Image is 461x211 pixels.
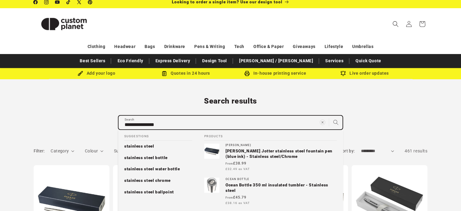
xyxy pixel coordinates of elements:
summary: Colour (0 selected) [85,148,103,154]
a: Lifestyle [325,41,343,52]
p: [PERSON_NAME] Jotter stainless steel fountain pen (blue ink) - Stainless steel/Chrome [225,148,337,159]
h1: Search results [34,96,428,106]
strong: £38.99 [225,161,246,165]
h2: Products [204,130,337,141]
h2: Filter: [34,148,45,154]
a: Services [322,56,346,66]
div: Quotes in 24 hours [141,70,231,77]
a: Pens & Writing [194,41,225,52]
span: From [225,196,233,199]
div: Live order updates [320,70,409,77]
span: Category [51,148,69,153]
a: Office & Paper [253,41,284,52]
img: Brush Icon [78,71,83,76]
a: Quick Quote [352,56,384,66]
a: [PERSON_NAME] / [PERSON_NAME] [236,56,316,66]
img: Order Updates Icon [162,71,167,76]
div: In-house printing service [231,70,320,77]
span: stainless steel [124,144,154,148]
a: Tech [234,41,244,52]
a: Express Delivery [152,56,193,66]
img: Ocean Bottle 350 ml insulated tumbler [204,178,219,193]
a: Best Sellers [77,56,108,66]
a: Umbrellas [352,41,373,52]
p: stainless steel water bottle [124,166,180,172]
strong: £45.79 [225,195,246,199]
a: Custom Planet [31,8,96,40]
summary: Category (0 selected) [51,148,74,154]
a: stainless steel chrome [118,175,198,186]
div: Ocean Bottle [225,178,337,181]
a: Drinkware [164,41,185,52]
span: £38.16 ex VAT [225,201,250,205]
p: stainless steel ballpoint [124,189,174,195]
button: Search [329,116,342,129]
span: Subcategory [114,148,139,153]
a: Design Tool [199,56,230,66]
span: stainless steel ballpoint [124,189,174,194]
span: 461 results [405,148,428,153]
img: Custom Planet [34,10,94,38]
a: Giveaways [293,41,315,52]
h2: Suggestions [124,130,192,141]
div: Add your logo [52,70,141,77]
label: Sort by: [339,148,355,153]
a: stainless steel water bottle [118,163,198,175]
a: Eco Friendly [114,56,146,66]
a: Bags [145,41,155,52]
a: stainless steel ballpoint [118,186,198,198]
img: Order updates [340,71,346,76]
iframe: Chat Widget [431,182,461,211]
button: Clear search term [316,116,329,129]
span: Colour [85,148,98,153]
a: Headwear [114,41,135,52]
a: [PERSON_NAME][PERSON_NAME] Jotter stainless steel fountain pen (blue ink) - Stainless steel/Chrom... [198,141,343,175]
span: £32.49 ex VAT [225,167,250,171]
a: stainless steel bottle [118,152,198,164]
div: [PERSON_NAME] [225,144,337,147]
p: Ocean Bottle 350 ml insulated tumbler - Stainless steel [225,182,337,193]
summary: Subcategory (0 selected) [114,148,145,154]
summary: Search [389,17,402,31]
img: Parker Jotter stainless steel fountain pen (blue ink) [204,144,219,159]
span: From [225,162,233,165]
p: stainless steel chrome [124,178,171,183]
img: In-house printing [244,71,250,76]
p: stainless steel [124,144,154,149]
a: stainless steel [118,141,198,152]
a: Clothing [88,41,105,52]
a: Ocean BottleOcean Bottle 350 ml insulated tumbler - Stainless steel From£45.79 £38.16 ex VAT [198,175,343,209]
span: stainless steel chrome [124,178,171,183]
p: stainless steel bottle [124,155,168,161]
